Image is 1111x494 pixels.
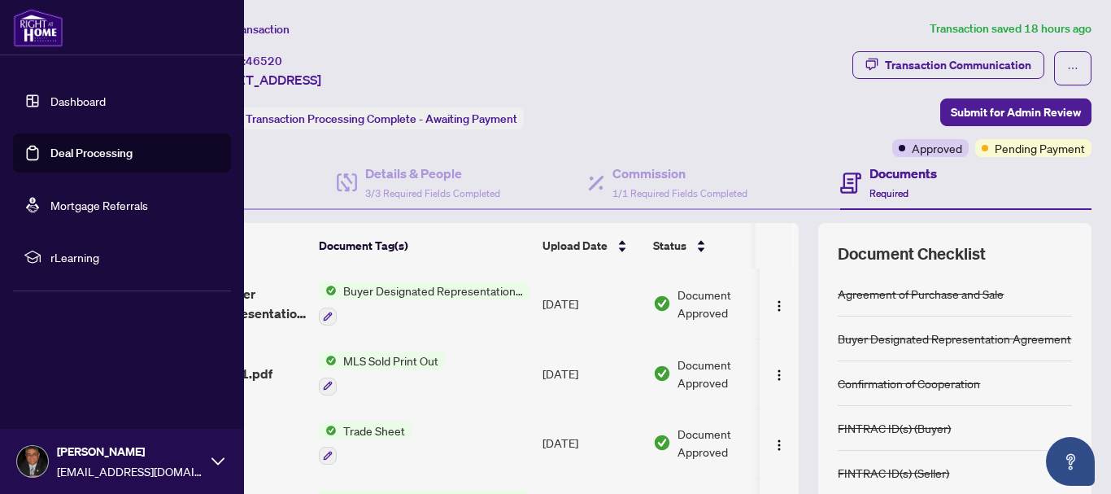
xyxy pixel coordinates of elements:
h4: Documents [869,164,937,183]
a: Mortgage Referrals [50,198,148,212]
img: Document Status [653,365,671,383]
span: [EMAIL_ADDRESS][DOMAIN_NAME] [57,462,203,480]
span: Document Approved [677,356,778,391]
article: Transaction saved 18 hours ago [930,20,1091,38]
button: Open asap [1046,437,1095,486]
div: Status: [202,107,524,129]
img: Document Status [653,295,671,313]
img: Logo [773,439,786,452]
span: 46520 [246,54,282,68]
div: Transaction Communication [885,52,1031,78]
img: Document Status [653,434,671,452]
button: Logo [766,430,792,456]
img: Status Icon [319,352,337,369]
td: [DATE] [536,339,647,409]
div: Confirmation of Cooperation [838,374,980,392]
span: Required [869,187,908,199]
div: Agreement of Purchase and Sale [838,285,1004,303]
img: Logo [773,299,786,313]
button: Submit for Admin Review [940,98,1091,126]
th: Document Tag(s) [312,223,536,269]
span: Trade Sheet [337,422,412,439]
a: Deal Processing [50,146,133,160]
img: Status Icon [319,282,337,299]
span: ellipsis [1067,63,1078,74]
span: [PERSON_NAME] [57,443,203,461]
button: Status IconMLS Sold Print Out [319,352,445,396]
span: [STREET_ADDRESS] [202,70,321,90]
span: rLearning [50,248,220,266]
button: Status IconBuyer Designated Representation Agreement [319,282,529,326]
span: Transaction Processing Complete - Awaiting Payment [246,111,517,126]
td: [DATE] [536,269,647,339]
span: 3/3 Required Fields Completed [365,187,500,199]
span: MLS Sold Print Out [337,352,445,369]
img: Status Icon [319,422,337,439]
img: logo [13,8,63,47]
div: FINTRAC ID(s) (Buyer) [838,419,951,437]
span: 1/1 Required Fields Completed [612,187,747,199]
th: Upload Date [536,223,647,269]
button: Status IconTrade Sheet [319,422,412,466]
span: Pending Payment [995,139,1085,157]
img: Profile Icon [17,446,48,477]
button: Transaction Communication [852,51,1044,79]
span: Status [653,237,686,255]
th: Status [647,223,785,269]
h4: Commission [612,164,747,183]
span: Upload Date [542,237,608,255]
span: Approved [912,139,962,157]
span: Document Approved [677,286,778,321]
span: Submit for Admin Review [951,99,1081,125]
div: Buyer Designated Representation Agreement [838,330,1071,348]
span: Buyer Designated Representation Agreement [337,282,529,299]
a: Dashboard [50,94,106,108]
span: Document Approved [677,425,778,461]
h4: Details & People [365,164,500,183]
td: [DATE] [536,409,647,479]
img: Logo [773,369,786,382]
div: FINTRAC ID(s) (Seller) [838,464,949,482]
span: View Transaction [203,22,290,37]
button: Logo [766,361,792,387]
button: Logo [766,291,792,317]
span: Document Checklist [838,243,986,265]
